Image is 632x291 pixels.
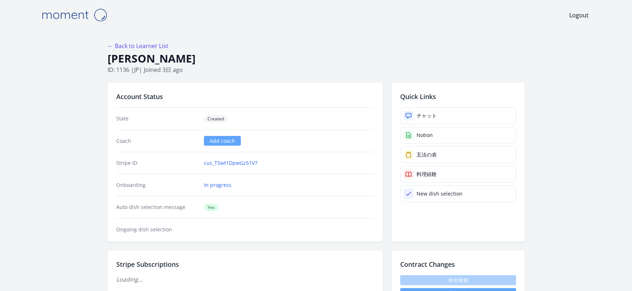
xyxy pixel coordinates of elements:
[204,181,231,189] a: In progress
[204,204,218,211] span: Yes
[116,275,374,284] p: Loading...
[116,259,374,269] h2: Stripe Subscriptions
[417,112,437,119] div: チャット
[204,136,241,146] a: Add coach
[116,204,198,211] dt: Auto dish selection message
[400,185,516,202] a: New dish selection
[108,65,525,74] p: ID: 1136 | | Joined 3日 ago
[38,6,110,24] img: Moment
[417,171,437,178] div: 料理経験
[400,166,516,183] a: 料理経験
[116,91,374,102] h2: Account Status
[116,159,198,167] dt: Stripe ID
[569,11,589,20] a: Logout
[400,127,516,144] a: Notion
[400,107,516,124] a: チャット
[400,275,516,285] span: 休会依頼
[134,66,139,74] span: jp
[108,52,525,65] h1: [PERSON_NAME]
[204,115,227,123] span: Created
[116,181,198,189] dt: Onboarding
[417,190,463,197] div: New dish selection
[417,132,433,139] div: Notion
[417,151,437,158] div: 五法の表
[400,146,516,163] a: 五法の表
[116,137,198,145] dt: Coach
[116,115,198,123] dt: State
[204,159,258,167] a: cus_T5wt1DpwGz51V7
[400,91,516,102] h2: Quick Links
[400,259,516,269] h2: Contract Changes
[116,226,198,233] dt: Ongoing dish selection
[108,42,168,50] a: ← Back to Learner List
